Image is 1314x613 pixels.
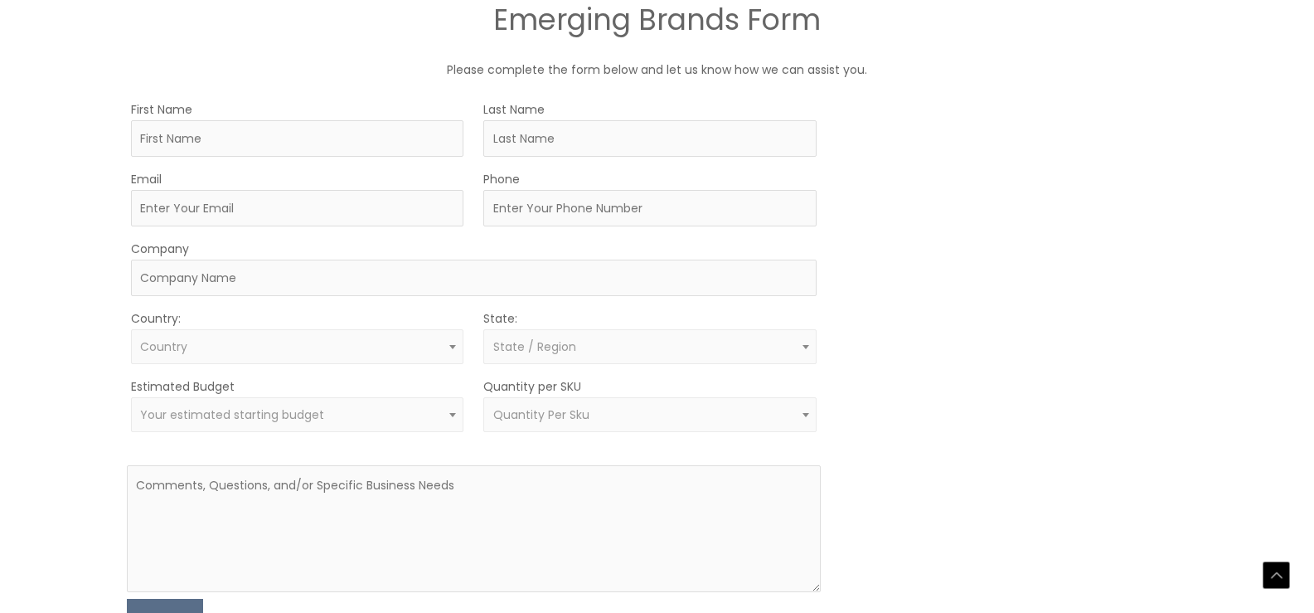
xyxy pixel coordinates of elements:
span: Quantity Per Sku [493,406,589,423]
label: Last Name [483,101,545,118]
input: Enter Your Phone Number [483,190,817,226]
label: Country: [131,310,181,327]
label: First Name [131,101,192,118]
input: Last Name [483,120,817,157]
label: Estimated Budget [131,378,235,395]
label: Email [131,171,162,187]
label: Phone [483,171,520,187]
span: State / Region [493,338,576,355]
p: Please complete the form below and let us know how we can assist you. [160,59,1155,80]
span: Country [140,338,187,355]
input: Enter Your Email [131,190,464,226]
h2: Emerging Brands Form [160,1,1155,39]
label: Company [131,241,189,257]
label: Quantity per SKU [483,378,581,395]
label: State: [483,310,517,327]
input: Company Name [131,260,817,296]
input: First Name [131,120,464,157]
span: Your estimated starting budget [140,406,324,423]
